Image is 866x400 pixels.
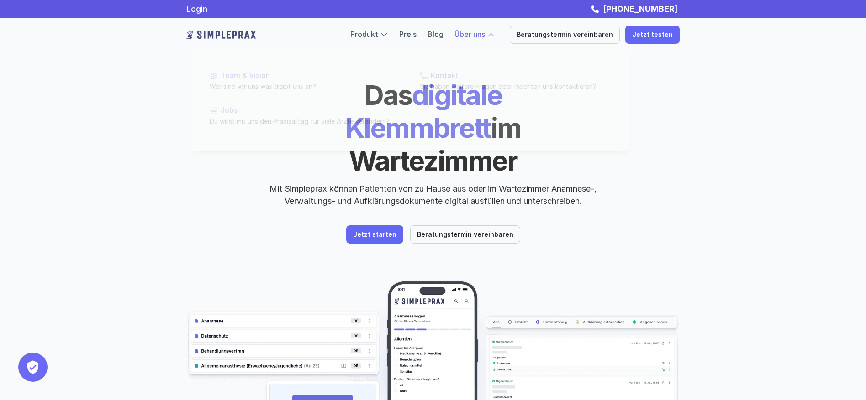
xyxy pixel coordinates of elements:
p: Beratungstermin vereinbaren [517,31,613,39]
p: Du willst mit uns den Praxisalltag für viele Ärzte verändern? [210,116,401,126]
p: Jetzt testen [632,31,673,39]
a: KontaktSie haben weitere Fragen oder möchten uns kontaktieren? [412,64,619,99]
p: Sie haben weitere Fragen oder möchten uns kontaktieren? [420,82,612,91]
a: Über uns [454,30,485,39]
p: Jetzt starten [353,231,396,239]
a: Beratungstermin vereinbaren [410,225,520,244]
a: Jetzt starten [346,225,403,244]
a: Team & VisionWer sind wir uns was treibt uns an? [202,64,409,99]
a: Produkt [350,30,378,39]
a: Preis [399,30,417,39]
a: Beratungstermin vereinbaren [510,26,620,44]
p: Mit Simpleprax können Patienten von zu Hause aus oder im Wartezimmer Anamnese-, Verwaltungs- und ... [262,182,604,207]
p: Beratungstermin vereinbaren [417,231,513,239]
p: Team & Vision [221,71,401,80]
a: Blog [428,30,444,39]
p: Kontakt [431,71,612,80]
a: JobsDu willst mit uns den Praxisalltag für viele Ärzte verändern? [202,99,409,133]
a: [PHONE_NUMBER] [601,4,680,14]
a: Login [186,4,207,14]
p: Wer sind wir uns was treibt uns an? [210,82,401,91]
strong: [PHONE_NUMBER] [603,4,677,14]
a: Jetzt testen [625,26,680,44]
p: Jobs [221,106,401,114]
